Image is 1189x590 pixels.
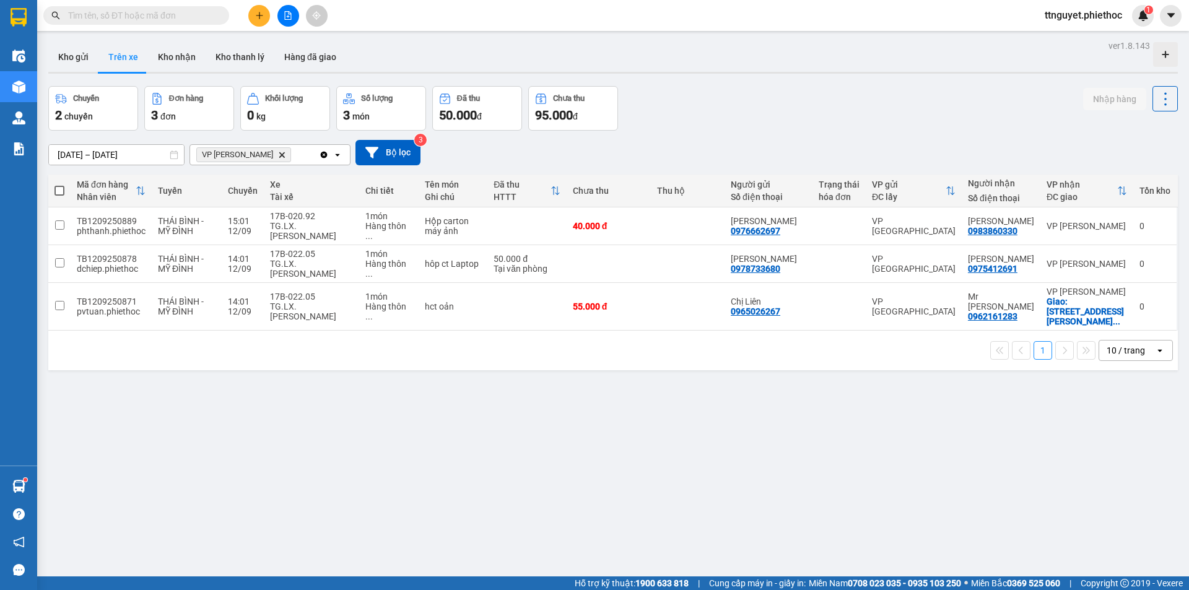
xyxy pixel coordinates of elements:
span: Miền Nam [809,576,961,590]
div: VP [PERSON_NAME] [1047,221,1127,231]
button: Trên xe [98,42,148,72]
th: Toggle SortBy [71,175,152,207]
span: THÁI BÌNH - MỸ ĐÌNH [158,254,204,274]
span: Hỗ trợ kỹ thuật: [575,576,689,590]
div: 12/09 [228,306,258,316]
div: 0983860330 [968,226,1017,236]
div: ĐC giao [1047,192,1117,202]
svg: open [333,150,342,160]
div: Tên món [425,180,481,189]
div: Chị Liên [731,297,806,306]
span: message [13,564,25,576]
img: logo-vxr [11,8,27,27]
div: VP gửi [872,180,946,189]
span: plus [255,11,264,20]
div: 0978733680 [731,264,780,274]
span: | [1069,576,1071,590]
div: 17B-022.05 [270,249,352,259]
div: Anh Duy [968,254,1034,264]
div: Chưa thu [573,186,645,196]
div: HTTT [494,192,551,202]
input: Selected VP Nguyễn Xiển. [294,149,295,161]
button: Đơn hàng3đơn [144,86,234,131]
span: đ [573,111,578,121]
sup: 3 [414,134,427,146]
div: Anh Trọng [968,216,1034,226]
div: 0 [1139,259,1170,269]
div: 17B-022.05 [270,292,352,302]
div: 50.000 đ [494,254,560,264]
div: pvtuan.phiethoc [77,306,146,316]
div: hôp ct Laptop [425,259,481,269]
div: Hàng thông thường [365,221,413,241]
span: THÁI BÌNH - MỸ ĐÌNH [158,216,204,236]
img: warehouse-icon [12,111,25,124]
span: 3 [343,108,350,123]
span: ... [365,269,373,279]
div: VP [GEOGRAPHIC_DATA] [872,216,956,236]
button: plus [248,5,270,27]
input: Tìm tên, số ĐT hoặc mã đơn [68,9,214,22]
div: Đơn hàng [169,94,203,103]
div: 14:01 [228,297,258,306]
div: Mã đơn hàng [77,180,136,189]
div: Tuyến [158,186,216,196]
img: warehouse-icon [12,480,25,493]
div: Tạo kho hàng mới [1153,42,1178,67]
div: Số điện thoại [968,193,1034,203]
div: 55.000 đ [573,302,645,311]
div: 40.000 đ [573,221,645,231]
div: TB1209250889 [77,216,146,226]
span: chuyến [64,111,93,121]
button: Kho thanh lý [206,42,274,72]
div: Tồn kho [1139,186,1170,196]
div: ĐC lấy [872,192,946,202]
th: Toggle SortBy [866,175,962,207]
span: file-add [284,11,292,20]
svg: Clear all [319,150,329,160]
img: warehouse-icon [12,80,25,93]
button: Nhập hàng [1083,88,1146,110]
div: Trạng thái [819,180,860,189]
button: Đã thu50.000đ [432,86,522,131]
button: Kho gửi [48,42,98,72]
div: TB1209250878 [77,254,146,264]
span: 3 [151,108,158,123]
span: ⚪️ [964,581,968,586]
button: aim [306,5,328,27]
div: 0962161283 [968,311,1017,321]
div: dchiep.phiethoc [77,264,146,274]
strong: 1900 633 818 [635,578,689,588]
div: Đã thu [494,180,551,189]
div: Khối lượng [265,94,303,103]
div: Số điện thoại [731,192,806,202]
div: 1 món [365,249,413,259]
div: VP nhận [1047,180,1117,189]
div: 17B-020.92 [270,211,352,221]
div: TB1209250871 [77,297,146,306]
div: 0 [1139,302,1170,311]
svg: Delete [278,151,285,158]
span: Cung cấp máy in - giấy in: [709,576,806,590]
span: đ [477,111,482,121]
input: Select a date range. [49,145,184,165]
div: VP [GEOGRAPHIC_DATA] [872,297,956,316]
div: Ghi chú [425,192,481,202]
strong: 0708 023 035 - 0935 103 250 [848,578,961,588]
span: 0 [247,108,254,123]
span: aim [312,11,321,20]
div: Đã thu [457,94,480,103]
span: 95.000 [535,108,573,123]
div: Người gửi [731,180,806,189]
span: notification [13,536,25,548]
span: VP Nguyễn Xiển, close by backspace [196,147,291,162]
div: hct oản [425,302,481,311]
span: ttnguyet.phiethoc [1035,7,1132,23]
div: 12/09 [228,264,258,274]
div: Người nhận [968,178,1034,188]
button: Chưa thu95.000đ [528,86,618,131]
sup: 1 [24,478,27,482]
span: ... [365,311,373,321]
div: 15:01 [228,216,258,226]
button: Số lượng3món [336,86,426,131]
